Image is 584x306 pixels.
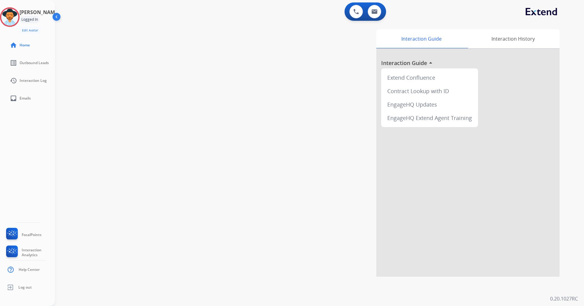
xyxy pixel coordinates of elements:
[20,78,47,83] span: Interaction Log
[20,96,31,101] span: Emails
[20,27,41,34] button: Edit Avatar
[22,232,42,237] span: FocalPoints
[466,29,560,48] div: Interaction History
[19,267,40,272] span: Help Center
[20,16,40,23] div: Logged In
[5,246,55,260] a: Interaction Analytics
[20,43,30,48] span: Home
[10,77,17,84] mat-icon: history
[10,59,17,67] mat-icon: list_alt
[376,29,466,48] div: Interaction Guide
[10,95,17,102] mat-icon: inbox
[10,42,17,49] mat-icon: home
[5,228,42,242] a: FocalPoints
[384,98,476,111] div: EngageHQ Updates
[20,9,59,16] h3: [PERSON_NAME]
[18,285,32,290] span: Log out
[384,111,476,125] div: EngageHQ Extend Agent Training
[384,84,476,98] div: Contract Lookup with ID
[550,295,578,302] p: 0.20.1027RC
[20,60,49,65] span: Outbound Leads
[1,9,18,26] img: avatar
[22,248,55,257] span: Interaction Analytics
[384,71,476,84] div: Extend Confluence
